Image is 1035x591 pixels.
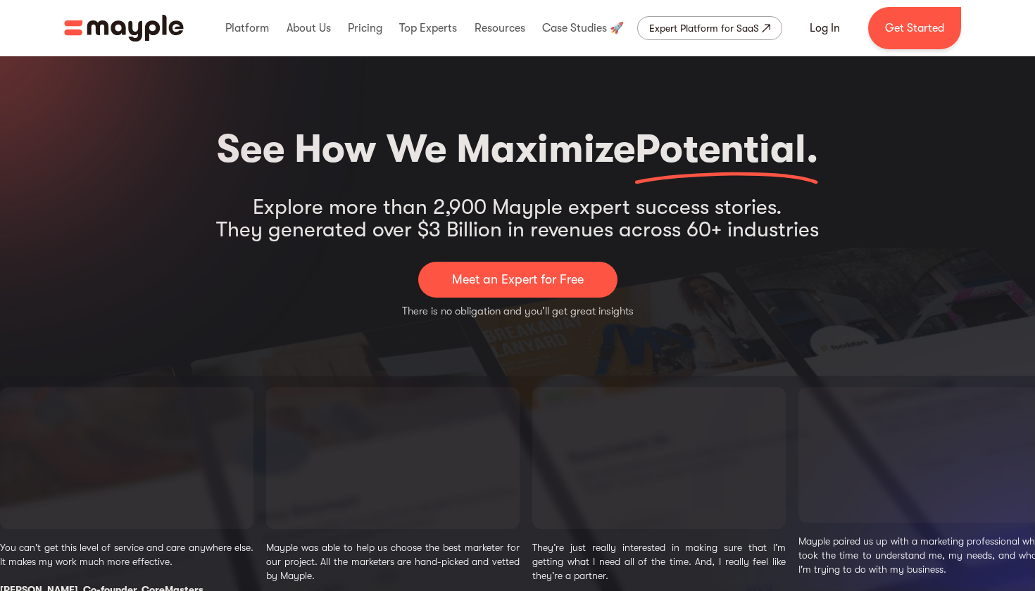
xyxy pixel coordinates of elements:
[64,15,184,42] img: Mayple logo
[344,6,386,51] div: Pricing
[216,196,819,241] div: Explore more than 2,900 Mayple expert success stories. They generated over $3 Billion in revenues...
[64,15,184,42] a: home
[868,7,961,49] a: Get Started
[452,270,584,289] p: Meet an Expert for Free
[266,540,520,583] p: Mayple was able to help us choose the best marketer for our project. All the marketers are hand-p...
[418,262,617,298] a: Meet an Expert for Free
[635,127,818,172] span: Potential.
[793,11,857,45] a: Log In
[222,6,272,51] div: Platform
[532,540,786,583] p: They’re just really interested in making sure that I’m getting what I need all of the time. And, ...
[471,6,529,51] div: Resources
[396,6,460,51] div: Top Experts
[402,303,634,319] p: There is no obligation and you'll get great insights
[637,16,782,40] a: Expert Platform for SaaS
[283,6,334,51] div: About Us
[649,20,759,37] div: Expert Platform for SaaS
[217,120,818,179] h2: See How We Maximize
